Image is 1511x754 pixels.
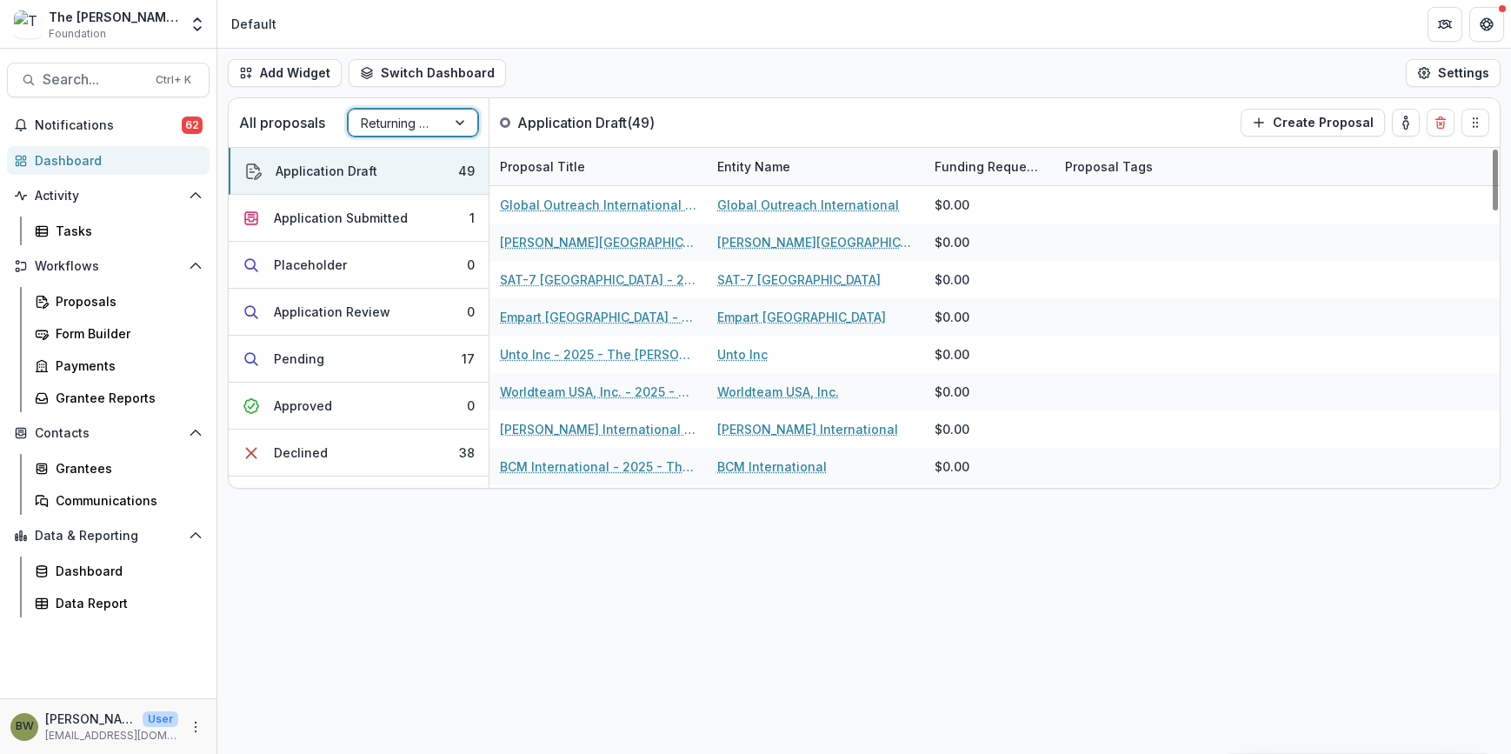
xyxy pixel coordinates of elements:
button: Approved0 [229,383,489,430]
a: Unto Inc [717,345,768,364]
div: Proposal Tags [1055,157,1163,176]
div: Funding Requested [924,157,1055,176]
div: $0.00 [935,308,969,326]
button: Pending17 [229,336,489,383]
button: Application Submitted1 [229,195,489,242]
span: Activity [35,189,182,204]
button: Open Data & Reporting [7,522,210,550]
div: Proposal Title [489,148,707,185]
button: Application Draft49 [229,148,489,195]
a: [PERSON_NAME] International - 2025 - The [PERSON_NAME] Foundation Grant Proposal Application [500,420,696,438]
a: Empart [GEOGRAPHIC_DATA] - 2025 - The [PERSON_NAME] Foundation Grant Proposal Application [500,308,696,326]
span: 62 [182,117,203,134]
div: $0.00 [935,420,969,438]
span: Data & Reporting [35,529,182,544]
div: Proposal Title [489,157,596,176]
div: $0.00 [935,383,969,401]
div: Payments [56,357,196,375]
div: $0.00 [935,345,969,364]
span: Contacts [35,426,182,441]
a: Data Report [28,589,210,617]
div: Blair White [16,721,34,732]
p: User [143,711,178,727]
div: Declined [274,444,328,462]
button: Delete card [1427,109,1454,137]
div: 49 [458,162,475,180]
div: Entity Name [707,148,924,185]
div: Funding Requested [924,148,1055,185]
button: Search... [7,63,210,97]
img: The Bolick Foundation [14,10,42,38]
a: [PERSON_NAME] International [717,420,898,438]
a: SAT-7 [GEOGRAPHIC_DATA] - 2025 - The [PERSON_NAME] Foundation Grant Proposal Application [500,270,696,289]
a: Tasks [28,217,210,245]
a: Global Outreach International [717,196,899,214]
div: Tasks [56,222,196,240]
div: Ctrl + K [152,70,195,90]
a: [PERSON_NAME][GEOGRAPHIC_DATA]/[PERSON_NAME] Youth Institute - 2025 - The [PERSON_NAME] Foundatio... [500,233,696,251]
button: Create Proposal [1241,109,1385,137]
div: The [PERSON_NAME] Foundation [49,8,178,26]
p: Application Draft ( 49 ) [517,112,655,133]
button: Placeholder0 [229,242,489,289]
a: Grantee Reports [28,384,210,412]
a: SAT-7 [GEOGRAPHIC_DATA] [717,270,881,289]
p: All proposals [239,112,325,133]
span: Foundation [49,26,106,42]
div: Grantee Reports [56,389,196,407]
button: Notifications62 [7,111,210,139]
a: Payments [28,351,210,380]
span: Search... [43,71,145,88]
div: 0 [467,397,475,415]
a: Empart [GEOGRAPHIC_DATA] [717,308,886,326]
div: 0 [467,256,475,274]
div: $0.00 [935,196,969,214]
button: Open entity switcher [185,7,210,42]
div: $0.00 [935,233,969,251]
button: Application Review0 [229,289,489,336]
div: Application Review [274,303,390,321]
div: Form Builder [56,324,196,343]
a: Worldteam USA, Inc. [717,383,839,401]
div: Proposal Tags [1055,148,1272,185]
a: Communications [28,486,210,515]
a: Dashboard [7,146,210,175]
div: Placeholder [274,256,347,274]
span: Notifications [35,118,182,133]
div: Dashboard [56,562,196,580]
button: Switch Dashboard [349,59,506,87]
a: BCM International - 2025 - The [PERSON_NAME] Foundation Grant Proposal Application [500,457,696,476]
div: Approved [274,397,332,415]
a: Worldteam USA, Inc. - 2025 - The [PERSON_NAME] Foundation Grant Proposal Application [500,383,696,401]
button: Open Activity [7,182,210,210]
div: Default [231,15,276,33]
div: 38 [459,444,475,462]
div: Communications [56,491,196,510]
button: toggle-assigned-to-me [1392,109,1420,137]
button: Get Help [1469,7,1504,42]
div: Pending [274,350,324,368]
p: [PERSON_NAME] [45,710,136,728]
a: [PERSON_NAME][GEOGRAPHIC_DATA]/[PERSON_NAME][GEOGRAPHIC_DATA] [717,233,914,251]
a: Unto Inc - 2025 - The [PERSON_NAME] Foundation Grant Proposal Application [500,345,696,364]
button: Drag [1461,109,1489,137]
nav: breadcrumb [224,11,283,37]
div: 17 [462,350,475,368]
div: Proposals [56,292,196,310]
p: [EMAIL_ADDRESS][DOMAIN_NAME] [45,728,178,744]
button: Open Workflows [7,252,210,280]
div: Application Submitted [274,209,408,227]
div: $0.00 [935,457,969,476]
button: More [185,717,206,737]
div: 0 [467,303,475,321]
button: Settings [1406,59,1501,87]
div: Data Report [56,594,196,612]
button: Declined38 [229,430,489,477]
span: Workflows [35,259,182,274]
a: Global Outreach International - 2025 - The [PERSON_NAME] Foundation Grant Proposal Application [500,196,696,214]
a: Form Builder [28,319,210,348]
div: Dashboard [35,151,196,170]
